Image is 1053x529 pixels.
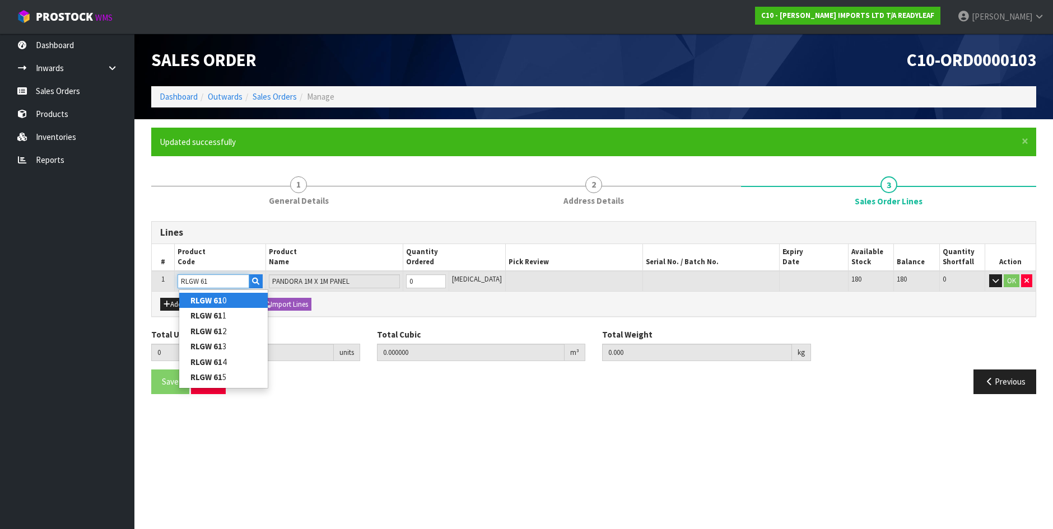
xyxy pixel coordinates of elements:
span: 3 [880,176,897,193]
strong: RLGW 61 [190,372,222,382]
span: Manage [307,91,334,102]
span: Sales Order [151,49,257,71]
span: [MEDICAL_DATA] [452,274,502,284]
button: Save [151,369,189,394]
th: Quantity Shortfall [939,244,985,271]
th: Product Code [175,244,266,271]
th: Product Name [266,244,403,271]
a: RLGW 614 [179,354,268,369]
span: 0 [943,274,946,284]
input: Total Weight [602,344,792,361]
input: Qty Ordered [406,274,446,288]
input: Code [178,274,249,288]
button: Previous [973,369,1036,394]
div: m³ [565,344,585,362]
input: Total Cubic [377,344,565,361]
span: C10-ORD0000103 [907,49,1036,71]
strong: RLGW 61 [190,295,222,306]
a: RLGW 611 [179,308,268,323]
label: Total Units [151,329,194,340]
th: Quantity Ordered [403,244,506,271]
div: units [334,344,360,362]
th: Action [985,244,1036,271]
a: RLGW 612 [179,324,268,339]
button: OK [1004,274,1019,288]
small: WMS [95,12,113,23]
strong: RLGW 61 [190,310,222,321]
span: Sales Order Lines [855,195,922,207]
button: Add Line [160,298,199,311]
h3: Lines [160,227,1027,238]
span: 180 [897,274,907,284]
strong: C10 - [PERSON_NAME] IMPORTS LTD T/A READYLEAF [761,11,934,20]
span: Sales Order Lines [151,213,1036,402]
a: RLGW 613 [179,339,268,354]
a: Dashboard [160,91,198,102]
th: # [152,244,175,271]
strong: RLGW 61 [190,341,222,352]
th: Balance [894,244,940,271]
span: × [1022,133,1028,149]
strong: RLGW 61 [190,357,222,367]
span: General Details [269,195,329,207]
span: Save [162,376,179,387]
span: 2 [585,176,602,193]
span: 1 [161,274,165,284]
span: 180 [851,274,861,284]
input: Name [269,274,400,288]
th: Serial No. / Batch No. [642,244,780,271]
strong: RLGW 61 [190,326,222,336]
span: ProStock [36,10,93,24]
label: Total Weight [602,329,653,340]
a: Outwards [208,91,243,102]
label: Total Cubic [377,329,421,340]
th: Available Stock [848,244,894,271]
span: Address Details [563,195,624,207]
a: RLGW 615 [179,369,268,385]
span: 1 [290,176,307,193]
img: cube-alt.png [17,10,31,24]
button: Import Lines [260,298,311,311]
input: Total Units [151,344,334,361]
span: Updated successfully [160,137,236,147]
th: Expiry Date [780,244,848,271]
a: RLGW 610 [179,293,268,308]
div: kg [792,344,811,362]
a: Sales Orders [253,91,297,102]
span: [PERSON_NAME] [972,11,1032,22]
th: Pick Review [505,244,642,271]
